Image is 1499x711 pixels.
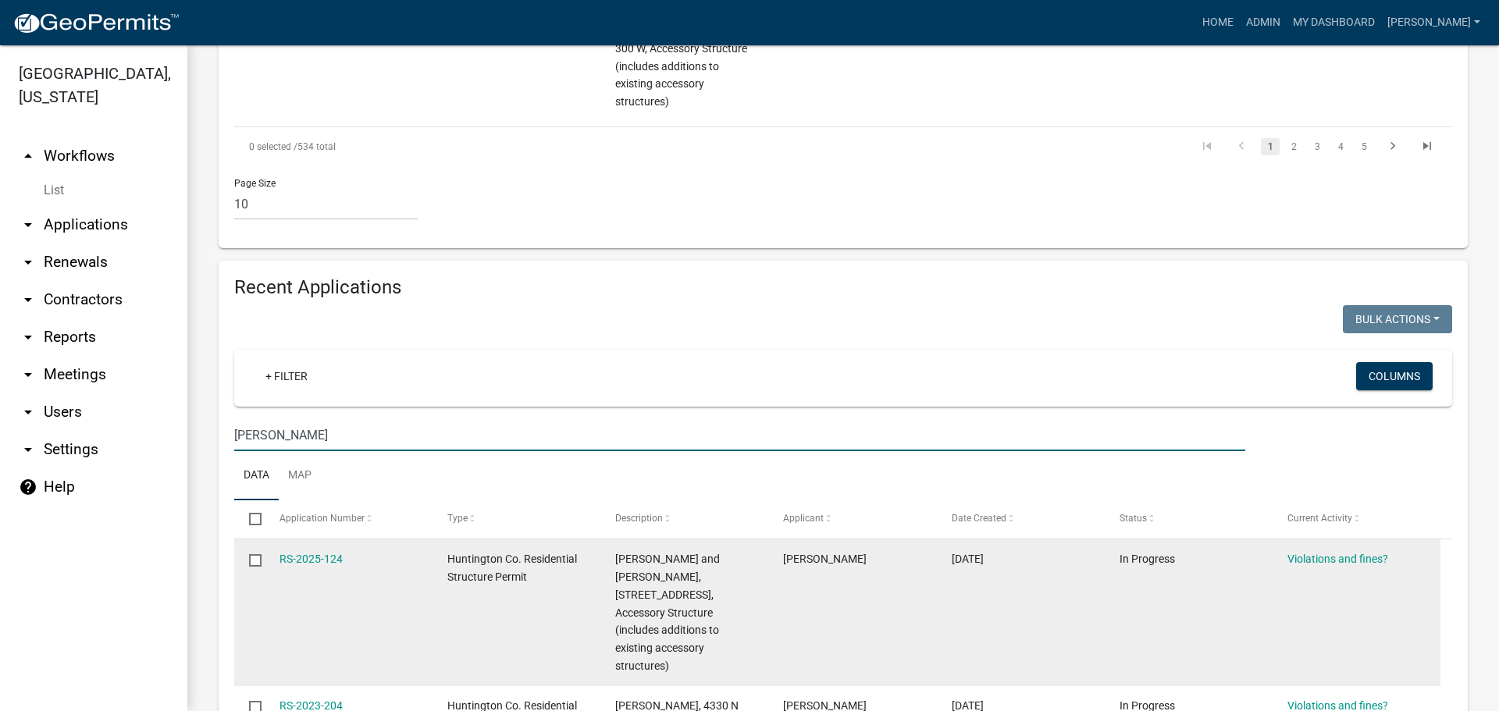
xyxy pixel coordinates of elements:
[1192,138,1222,155] a: go to first page
[615,513,663,524] span: Description
[19,147,37,165] i: arrow_drop_up
[19,253,37,272] i: arrow_drop_down
[234,500,264,538] datatable-header-cell: Select
[768,500,936,538] datatable-header-cell: Applicant
[1120,513,1147,524] span: Status
[1284,138,1303,155] a: 2
[1282,133,1305,160] li: page 2
[1105,500,1273,538] datatable-header-cell: Status
[19,328,37,347] i: arrow_drop_down
[19,365,37,384] i: arrow_drop_down
[783,513,824,524] span: Applicant
[234,419,1245,451] input: Search for applications
[19,290,37,309] i: arrow_drop_down
[1343,305,1452,333] button: Bulk Actions
[234,451,279,501] a: Data
[280,513,365,524] span: Application Number
[1273,500,1440,538] datatable-header-cell: Current Activity
[253,362,320,390] a: + Filter
[615,553,720,672] span: David and Pamela Shideler, 319 W 11th St, Accessory Structure (includes additions to existing acc...
[952,513,1006,524] span: Date Created
[234,276,1452,299] h4: Recent Applications
[600,500,768,538] datatable-header-cell: Description
[1287,8,1381,37] a: My Dashboard
[19,440,37,459] i: arrow_drop_down
[1329,133,1352,160] li: page 4
[1331,138,1350,155] a: 4
[1240,8,1287,37] a: Admin
[19,215,37,234] i: arrow_drop_down
[1259,133,1282,160] li: page 1
[19,403,37,421] i: arrow_drop_down
[249,141,297,152] span: 0 selected /
[1352,133,1376,160] li: page 5
[952,553,984,565] span: 07/22/2025
[1287,553,1388,565] a: Violations and fines?
[1120,553,1175,565] span: In Progress
[280,553,343,565] a: RS-2025-124
[615,6,747,108] span: Meier, Jason F & Debra K, 5496 S 300 W, Accessory Structure (includes additions to existing acces...
[19,478,37,496] i: help
[1356,362,1433,390] button: Columns
[279,451,321,501] a: Map
[1227,138,1256,155] a: go to previous page
[1287,513,1352,524] span: Current Activity
[1378,138,1408,155] a: go to next page
[1355,138,1373,155] a: 5
[264,500,432,538] datatable-header-cell: Application Number
[1196,8,1240,37] a: Home
[447,513,468,524] span: Type
[936,500,1104,538] datatable-header-cell: Date Created
[1308,138,1326,155] a: 3
[783,553,867,565] span: Todd Helgeson
[1305,133,1329,160] li: page 3
[234,127,715,166] div: 534 total
[1412,138,1442,155] a: go to last page
[1381,8,1487,37] a: [PERSON_NAME]
[447,553,577,583] span: Huntington Co. Residential Structure Permit
[1261,138,1280,155] a: 1
[433,500,600,538] datatable-header-cell: Type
